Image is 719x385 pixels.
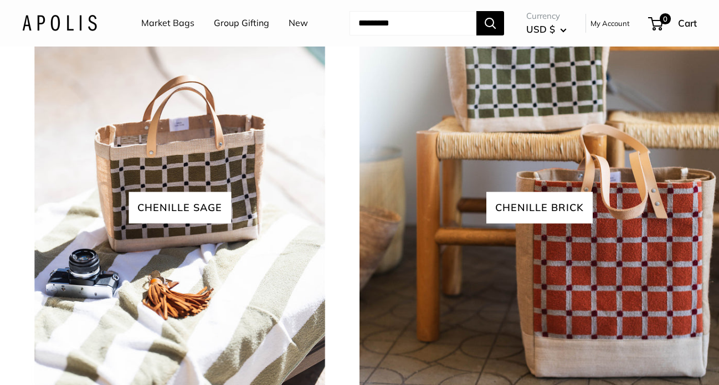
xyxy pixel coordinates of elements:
a: My Account [590,17,630,30]
span: USD $ [526,23,555,35]
a: Group Gifting [214,15,269,32]
a: 0 Cart [649,14,697,32]
span: Cart [678,17,697,29]
span: Currency [526,8,567,24]
a: New [289,15,308,32]
span: Chenille sage [129,192,231,223]
span: 0 [660,13,671,24]
input: Search... [350,11,476,35]
span: chenille brick [486,192,593,223]
a: Market Bags [141,15,194,32]
img: Apolis [22,15,97,31]
button: USD $ [526,20,567,38]
button: Search [476,11,504,35]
